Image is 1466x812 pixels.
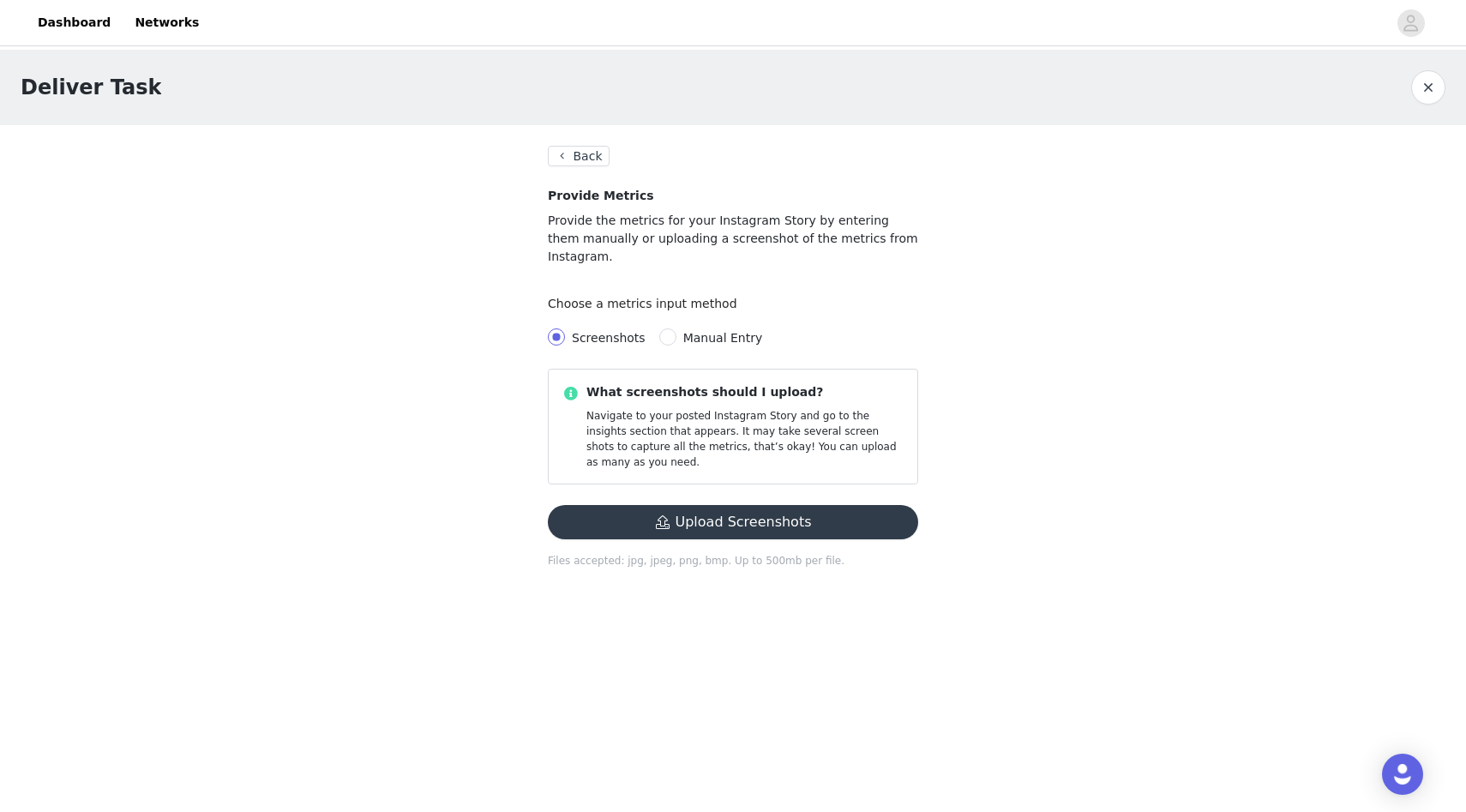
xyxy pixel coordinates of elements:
[548,505,918,539] button: Upload Screenshots
[124,3,209,42] a: Networks
[548,297,746,310] label: Choose a metrics input method
[683,331,763,345] span: Manual Entry
[1382,754,1423,795] div: Open Intercom Messenger
[548,146,610,166] button: Back
[1403,9,1419,37] div: avatar
[21,72,161,103] h1: Deliver Task
[548,553,918,568] p: Files accepted: jpg, jpeg, png, bmp. Up to 500mb per file.
[548,187,918,205] h4: Provide Metrics
[548,516,918,530] span: Upload Screenshots
[572,331,646,345] span: Screenshots
[27,3,121,42] a: Dashboard
[586,408,904,470] p: Navigate to your posted Instagram Story and go to the insights section that appears. It may take ...
[586,383,904,401] p: What screenshots should I upload?
[548,212,918,266] p: Provide the metrics for your Instagram Story by entering them manually or uploading a screenshot ...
